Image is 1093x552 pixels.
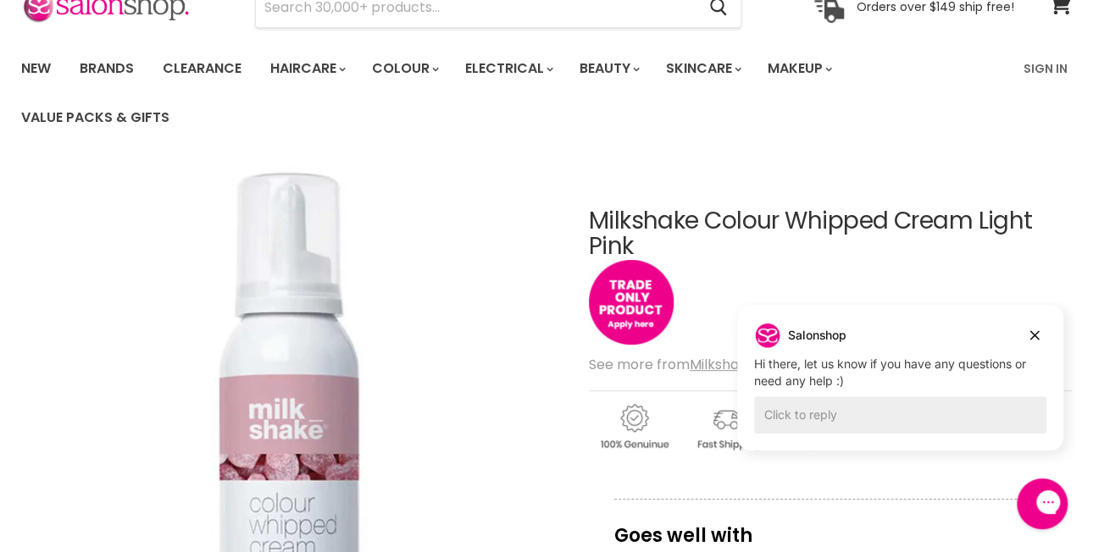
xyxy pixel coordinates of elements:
[67,51,147,86] a: Brands
[589,355,755,374] span: See more from
[1013,51,1078,86] a: Sign In
[258,51,356,86] a: Haircare
[8,44,1013,142] ul: Main menu
[359,51,449,86] a: Colour
[755,51,842,86] a: Makeup
[8,51,64,86] a: New
[8,100,182,135] a: Value Packs & Gifts
[653,51,752,86] a: Skincare
[150,51,254,86] a: Clearance
[589,260,674,345] img: tradeonly_small.jpg
[1008,472,1076,535] iframe: Gorgias live chat messenger
[452,51,563,86] a: Electrical
[682,401,772,453] img: shipping.gif
[690,355,755,374] a: Milkshake
[567,51,650,86] a: Beauty
[589,401,679,453] img: genuine.gif
[589,208,1072,261] h1: Milkshake Colour Whipped Cream Light Pink
[724,302,1076,476] iframe: Gorgias live chat campaigns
